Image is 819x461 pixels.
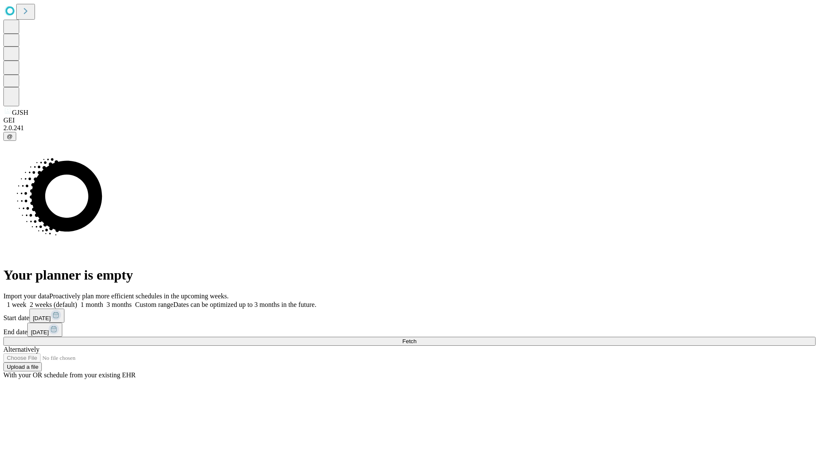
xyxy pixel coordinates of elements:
span: 1 month [81,301,103,308]
span: [DATE] [31,329,49,336]
span: Alternatively [3,346,39,353]
span: Fetch [402,338,416,344]
button: Fetch [3,337,816,346]
span: GJSH [12,109,28,116]
span: 1 week [7,301,26,308]
span: Dates can be optimized up to 3 months in the future. [173,301,316,308]
span: 3 months [107,301,132,308]
div: End date [3,323,816,337]
h1: Your planner is empty [3,267,816,283]
div: 2.0.241 [3,124,816,132]
span: Proactively plan more efficient schedules in the upcoming weeks. [49,292,229,300]
button: [DATE] [27,323,62,337]
span: With your OR schedule from your existing EHR [3,371,136,379]
span: Custom range [135,301,173,308]
div: GEI [3,117,816,124]
span: 2 weeks (default) [30,301,77,308]
span: Import your data [3,292,49,300]
div: Start date [3,309,816,323]
span: @ [7,133,13,140]
button: Upload a file [3,362,42,371]
span: [DATE] [33,315,51,321]
button: [DATE] [29,309,64,323]
button: @ [3,132,16,141]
